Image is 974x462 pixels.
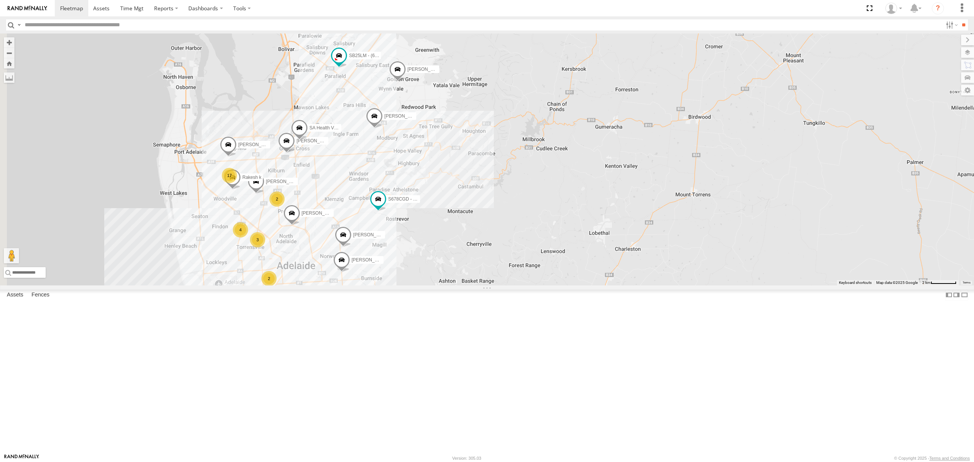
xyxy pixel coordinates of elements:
button: Map Scale: 2 km per 64 pixels [920,280,959,285]
span: [PERSON_NAME] [296,138,334,143]
button: Keyboard shortcuts [839,280,872,285]
div: 3 [250,232,265,247]
div: 2 [269,191,285,207]
span: [PERSON_NAME] [266,179,304,185]
label: Map Settings [961,85,974,96]
label: Fences [28,290,53,300]
div: Peter Lu [883,3,905,14]
label: Dock Summary Table to the Left [945,290,953,301]
label: Hide Summary Table [961,290,968,301]
span: [PERSON_NAME] [407,67,445,72]
span: [PERSON_NAME] [302,210,339,216]
label: Search Filter Options [943,19,959,30]
i: ? [932,2,944,14]
span: Rakesh k [242,175,261,180]
label: Measure [4,72,14,83]
div: © Copyright 2025 - [894,456,970,460]
a: Terms and Conditions [929,456,970,460]
div: 17 [222,168,237,183]
div: Version: 305.03 [452,456,481,460]
button: Zoom in [4,37,14,48]
span: [PERSON_NAME] [238,142,276,147]
span: [PERSON_NAME] [352,257,389,263]
label: Dock Summary Table to the Right [953,290,960,301]
span: [PERSON_NAME] [384,113,422,119]
span: 2 km [922,280,931,285]
span: [PERSON_NAME] [353,232,391,237]
button: Zoom Home [4,58,14,69]
span: SB25LM - (6P HINO) R6 [349,53,399,58]
a: Terms [963,281,971,284]
div: 4 [233,222,248,237]
span: SA Health VDC [309,125,341,131]
div: 2 [261,271,277,286]
img: rand-logo.svg [8,6,47,11]
span: Map data ©2025 Google [876,280,918,285]
button: Zoom out [4,48,14,58]
a: Visit our Website [4,454,39,462]
label: Assets [3,290,27,300]
label: Search Query [16,19,22,30]
button: Drag Pegman onto the map to open Street View [4,248,19,263]
span: S678CGD - Fridge It Sprinter [388,197,447,202]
